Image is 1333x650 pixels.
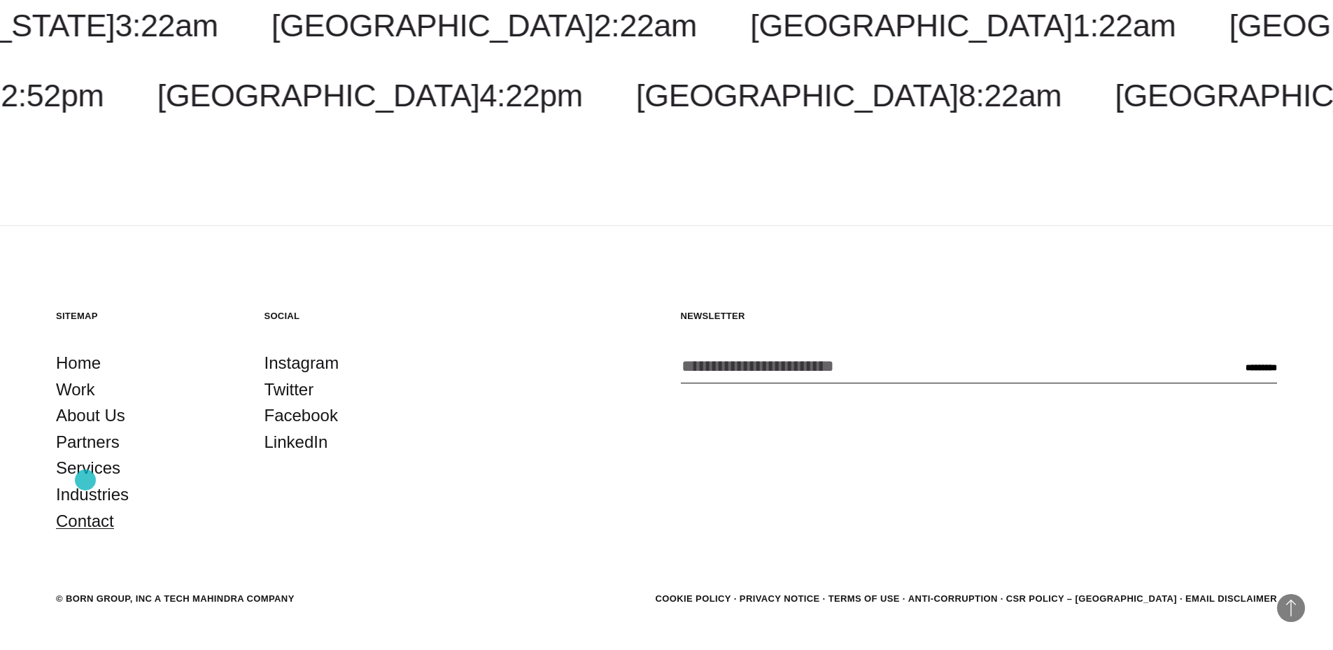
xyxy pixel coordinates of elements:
a: Privacy Notice [740,593,820,604]
a: Partners [56,429,120,455]
a: Email Disclaimer [1185,593,1277,604]
span: 3:22am [115,8,218,43]
h5: Social [265,310,445,322]
a: Facebook [265,402,338,429]
a: Terms of Use [828,593,900,604]
a: About Us [56,402,125,429]
span: 4:22pm [479,78,582,113]
a: Contact [56,508,114,535]
a: Work [56,376,95,403]
div: © BORN GROUP, INC A Tech Mahindra Company [56,592,295,606]
h5: Newsletter [681,310,1278,322]
a: LinkedIn [265,429,328,455]
a: [GEOGRAPHIC_DATA]1:22am [750,8,1176,43]
a: [GEOGRAPHIC_DATA]2:22am [271,8,697,43]
span: 1:22am [1073,8,1176,43]
a: Twitter [265,376,314,403]
h5: Sitemap [56,310,237,322]
button: Back to Top [1277,594,1305,622]
a: [GEOGRAPHIC_DATA]4:22pm [157,78,583,113]
a: Anti-Corruption [908,593,998,604]
span: 2:22am [594,8,697,43]
a: Industries [56,481,129,508]
a: Services [56,455,120,481]
a: Home [56,350,101,376]
a: CSR POLICY – [GEOGRAPHIC_DATA] [1006,593,1177,604]
a: Instagram [265,350,339,376]
a: [GEOGRAPHIC_DATA]8:22am [636,78,1062,113]
a: Cookie Policy [655,593,731,604]
span: 8:22am [959,78,1062,113]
